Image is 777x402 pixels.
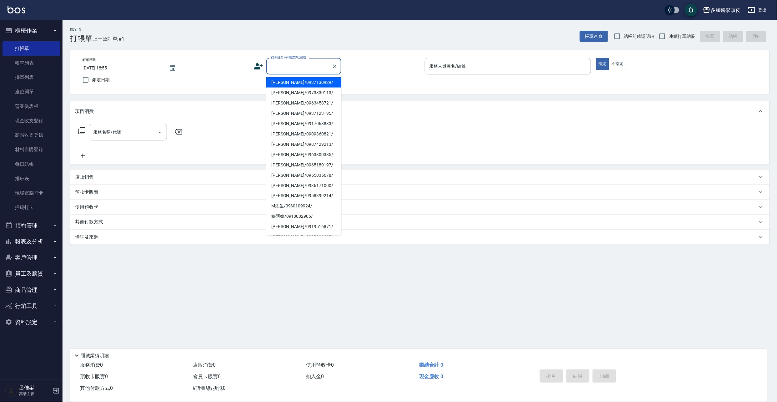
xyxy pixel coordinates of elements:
li: [PERSON_NAME]/0987429213/ [266,139,341,150]
h5: 呂佳峯 [19,385,51,391]
a: 掃碼打卡 [3,200,60,215]
div: 多加醫學頭皮 [710,6,740,14]
a: 排班表 [3,171,60,186]
li: [PERSON_NAME]/0909360821/ [266,129,341,139]
h2: Key In [70,28,93,32]
button: Choose date, selected date is 2025-09-11 [165,61,180,76]
div: 預收卡販賣 [70,185,769,200]
span: 服務消費 0 [80,362,103,368]
p: 高階主管 [19,391,51,397]
button: 報表及分析 [3,233,60,250]
span: 其他付款方式 0 [80,385,113,391]
div: 使用預收卡 [70,200,769,215]
span: 業績合計 0 [419,362,443,368]
button: 帳單速查 [580,31,608,42]
h3: 打帳單 [70,34,93,43]
li: [PERSON_NAME]/0937123195/ [266,108,341,119]
li: [PERSON_NAME]/0958399214/ [266,191,341,201]
button: 不指定 [609,58,626,70]
span: 結帳前確認明細 [624,33,654,40]
button: 櫃檯作業 [3,23,60,39]
button: save [685,4,697,16]
button: 客戶管理 [3,250,60,266]
li: [PERSON_NAME]/0917068833/ [266,119,341,129]
span: 現金應收 0 [419,374,443,379]
p: 預收卡販賣 [75,189,98,196]
label: 帳單日期 [83,58,96,62]
li: [PERSON_NAME]/0936171000/ [266,181,341,191]
a: 打帳單 [3,41,60,56]
li: [PERSON_NAME]/0955035678/ [266,170,341,181]
a: 現場電腦打卡 [3,186,60,200]
button: 多加醫學頭皮 [700,4,743,17]
button: 行銷工具 [3,298,60,314]
p: 其他付款方式 [75,219,106,226]
p: 店販銷售 [75,174,94,181]
li: [PERSON_NAME]/0937801387/ [266,232,341,242]
button: Open [155,127,165,137]
a: 營業儀表板 [3,99,60,114]
a: 高階收支登錄 [3,128,60,142]
li: [PERSON_NAME]/0919516871/ [266,222,341,232]
img: Logo [8,6,25,13]
span: 預收卡販賣 0 [80,374,108,379]
span: 扣入金 0 [306,374,324,379]
li: 穆阿姨/0918082906/ [266,211,341,222]
span: 會員卡販賣 0 [193,374,221,379]
span: 紅利點數折抵 0 [193,385,226,391]
li: M先生/0930109924/ [266,201,341,211]
p: 備註及來源 [75,234,98,241]
li: [PERSON_NAME]/0963300385/ [266,150,341,160]
a: 現金收支登錄 [3,114,60,128]
a: 帳單列表 [3,56,60,70]
p: 使用預收卡 [75,204,98,211]
span: 使用預收卡 0 [306,362,334,368]
button: 預約管理 [3,217,60,234]
span: 連續打單結帳 [669,33,695,40]
a: 座位開單 [3,84,60,99]
div: 備註及來源 [70,230,769,245]
div: 其他付款方式 [70,215,769,230]
a: 材料自購登錄 [3,142,60,157]
div: 店販銷售 [70,170,769,185]
button: 商品管理 [3,282,60,298]
a: 掛單列表 [3,70,60,84]
span: 店販消費 0 [193,362,216,368]
a: 每日結帳 [3,157,60,171]
span: 上一筆訂單:#1 [93,35,125,43]
li: [PERSON_NAME]/0963458721/ [266,98,341,108]
li: [PERSON_NAME]/0937130929/ [266,77,341,88]
label: 顧客姓名/手機號碼/編號 [271,55,306,60]
li: [PERSON_NAME]/0965180197/ [266,160,341,170]
li: [PERSON_NAME]/0973330113/ [266,88,341,98]
p: 隱藏業績明細 [81,353,109,359]
button: 員工及薪資 [3,266,60,282]
img: Person [5,384,18,397]
div: 項目消費 [70,101,769,121]
button: 資料設定 [3,314,60,330]
p: 項目消費 [75,108,94,115]
input: YYYY/MM/DD hh:mm [83,63,163,73]
button: 指定 [596,58,609,70]
button: Clear [330,62,339,71]
button: 登出 [745,4,769,16]
span: 鎖定日期 [92,77,110,83]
